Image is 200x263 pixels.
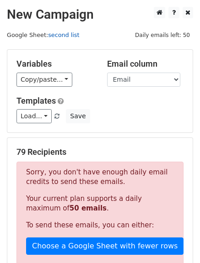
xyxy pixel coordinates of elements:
a: second list [48,32,79,38]
h2: New Campaign [7,7,193,22]
a: Templates [16,96,56,105]
strong: 50 emails [70,204,107,212]
button: Save [66,109,90,123]
iframe: Chat Widget [154,219,200,263]
a: Choose a Google Sheet with fewer rows [26,237,184,255]
h5: Email column [107,59,184,69]
a: Load... [16,109,52,123]
h5: 79 Recipients [16,147,184,157]
span: Daily emails left: 50 [132,30,193,40]
p: Sorry, you don't have enough daily email credits to send these emails. [26,168,174,187]
a: Daily emails left: 50 [132,32,193,38]
h5: Variables [16,59,93,69]
p: To send these emails, you can either: [26,221,174,230]
a: Copy/paste... [16,73,72,87]
small: Google Sheet: [7,32,79,38]
p: Your current plan supports a daily maximum of . [26,194,174,213]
